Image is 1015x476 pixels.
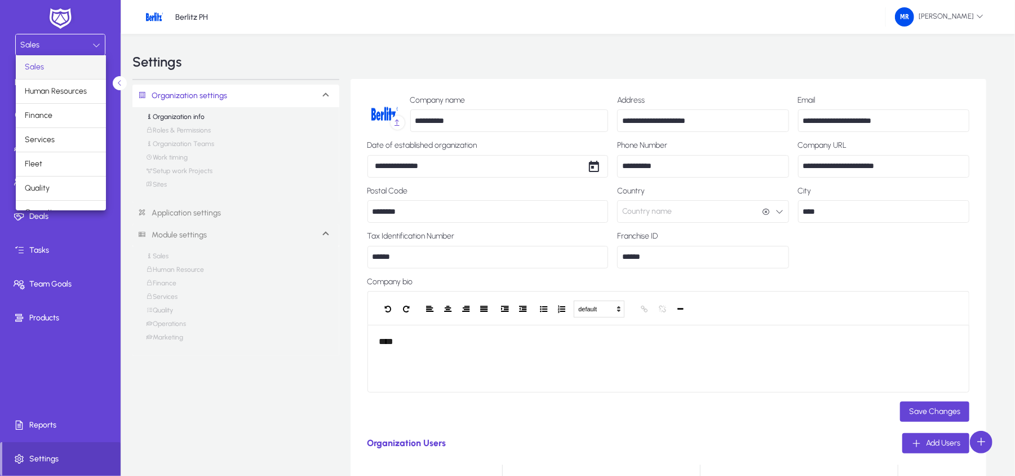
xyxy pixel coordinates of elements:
[25,206,64,219] span: Operations
[25,85,87,98] span: Human Resources
[25,182,50,195] span: Quality
[25,109,52,122] span: Finance
[25,133,55,147] span: Services
[25,157,42,171] span: Fleet
[25,60,44,74] span: Sales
